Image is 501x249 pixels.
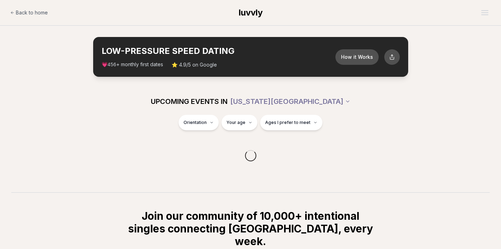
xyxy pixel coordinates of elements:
button: [US_STATE][GEOGRAPHIC_DATA] [230,94,351,109]
span: Back to home [16,9,48,16]
button: Your age [221,115,257,130]
span: Orientation [184,120,207,125]
span: Your age [226,120,245,125]
button: Ages I prefer to meet [260,115,322,130]
span: UPCOMING EVENTS IN [151,97,227,106]
h2: LOW-PRESSURE SPEED DATING [102,45,335,57]
button: Open menu [478,7,491,18]
span: ⭐ 4.9/5 on Google [172,61,217,68]
button: Orientation [179,115,219,130]
span: 456 [108,62,116,68]
a: luvvly [239,7,263,18]
span: Ages I prefer to meet [265,120,310,125]
span: 💗 + monthly first dates [102,61,163,68]
a: Back to home [10,6,48,20]
h2: Join our community of 10,000+ intentional singles connecting [GEOGRAPHIC_DATA], every week. [127,210,374,248]
button: How it Works [335,49,379,65]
